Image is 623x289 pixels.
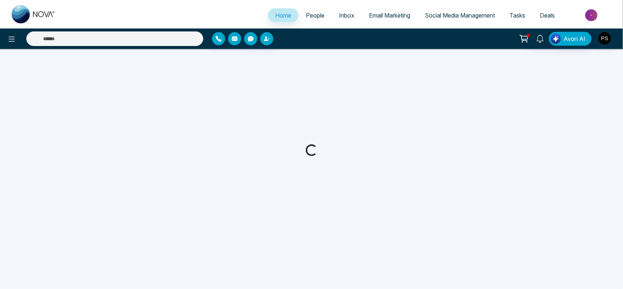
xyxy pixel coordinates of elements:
[332,8,362,22] a: Inbox
[551,34,561,44] img: Lead Flow
[599,32,611,45] img: User Avatar
[549,32,592,46] button: Avon AI
[339,12,354,19] span: Inbox
[268,8,299,22] a: Home
[425,12,495,19] span: Social Media Management
[566,7,619,23] img: Market-place.gif
[540,12,555,19] span: Deals
[275,12,291,19] span: Home
[362,8,418,22] a: Email Marketing
[532,8,562,22] a: Deals
[299,8,332,22] a: People
[306,12,324,19] span: People
[564,34,585,43] span: Avon AI
[369,12,410,19] span: Email Marketing
[418,8,502,22] a: Social Media Management
[509,12,525,19] span: Tasks
[12,5,55,23] img: Nova CRM Logo
[502,8,532,22] a: Tasks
